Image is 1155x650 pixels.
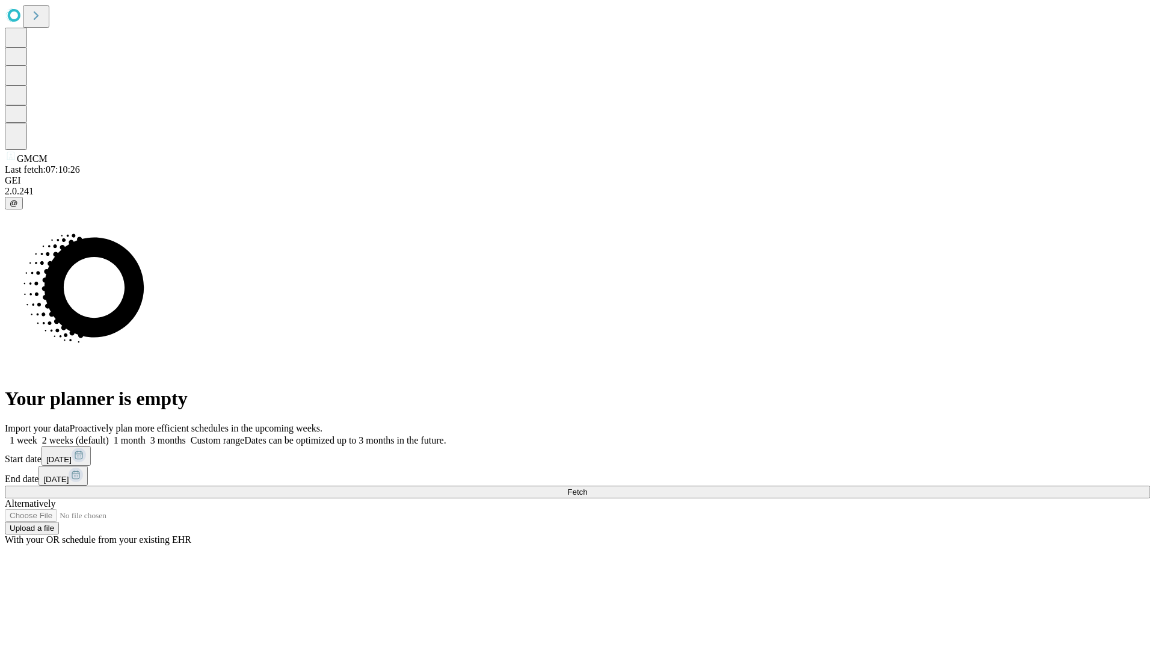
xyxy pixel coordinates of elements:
[5,175,1150,186] div: GEI
[46,455,72,464] span: [DATE]
[5,486,1150,498] button: Fetch
[43,475,69,484] span: [DATE]
[5,388,1150,410] h1: Your planner is empty
[5,498,55,509] span: Alternatively
[42,435,109,445] span: 2 weeks (default)
[5,186,1150,197] div: 2.0.241
[42,446,91,466] button: [DATE]
[5,197,23,209] button: @
[5,446,1150,466] div: Start date
[5,466,1150,486] div: End date
[191,435,244,445] span: Custom range
[567,487,587,497] span: Fetch
[244,435,446,445] span: Dates can be optimized up to 3 months in the future.
[10,199,18,208] span: @
[114,435,146,445] span: 1 month
[5,164,80,175] span: Last fetch: 07:10:26
[150,435,186,445] span: 3 months
[10,435,37,445] span: 1 week
[5,534,191,545] span: With your OR schedule from your existing EHR
[70,423,322,433] span: Proactively plan more efficient schedules in the upcoming weeks.
[17,153,48,164] span: GMCM
[38,466,88,486] button: [DATE]
[5,522,59,534] button: Upload a file
[5,423,70,433] span: Import your data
